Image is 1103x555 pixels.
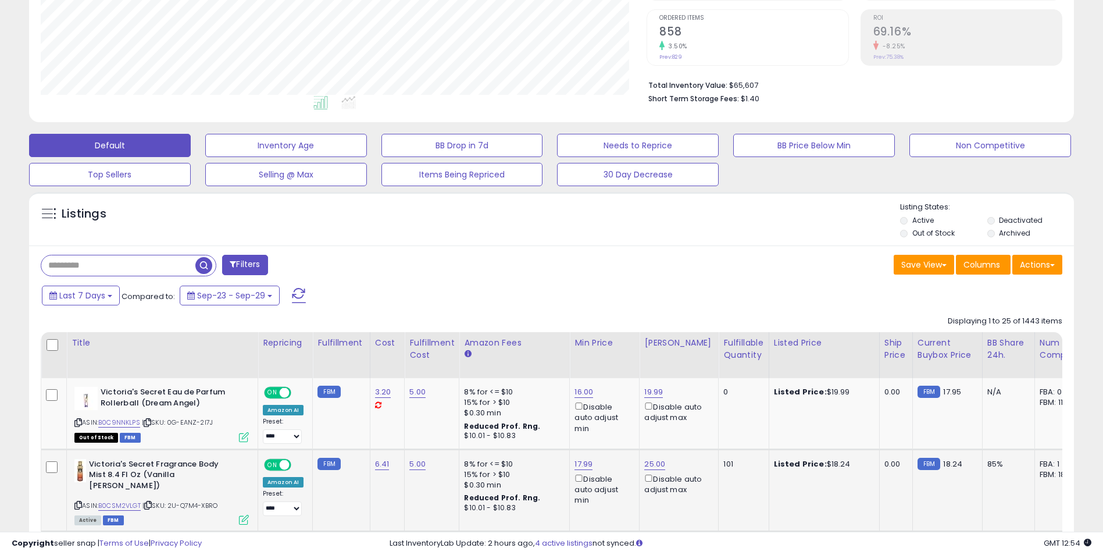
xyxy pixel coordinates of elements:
button: Needs to Reprice [557,134,719,157]
div: Fulfillable Quantity [723,337,763,361]
b: Short Term Storage Fees: [648,94,739,104]
a: 25.00 [644,458,665,470]
a: 6.41 [375,458,390,470]
label: Deactivated [999,215,1043,225]
button: Save View [894,255,954,275]
img: 21xbDOU20tL._SL40_.jpg [74,387,98,410]
button: Items Being Repriced [381,163,543,186]
button: BB Drop in 7d [381,134,543,157]
a: 3.20 [375,386,391,398]
b: Victoria's Secret Eau de Parfum Rollerball (Dream Angel) [101,387,242,411]
small: 3.50% [665,42,687,51]
button: Last 7 Days [42,286,120,305]
div: Current Buybox Price [918,337,977,361]
button: Sep-23 - Sep-29 [180,286,280,305]
div: 0 [723,387,759,397]
img: 31RbQf1wNAL._SL40_.jpg [74,459,86,482]
a: Terms of Use [99,538,149,549]
label: Active [912,215,934,225]
div: seller snap | | [12,538,202,549]
a: B0CSM2VLGT [98,501,141,511]
strong: Copyright [12,538,54,549]
div: N/A [987,387,1026,397]
b: Reduced Prof. Rng. [464,421,540,431]
div: Disable auto adjust max [644,472,709,495]
button: Inventory Age [205,134,367,157]
div: 8% for <= $10 [464,459,561,469]
div: 0.00 [884,387,904,397]
a: 16.00 [574,386,593,398]
small: FBM [918,458,940,470]
span: FBM [103,515,124,525]
small: FBM [918,386,940,398]
div: $19.99 [774,387,870,397]
a: 4 active listings [535,538,592,549]
div: Preset: [263,490,304,516]
small: FBM [317,386,340,398]
button: Filters [222,255,267,275]
span: $1.40 [741,93,759,104]
div: $10.01 - $10.83 [464,431,561,441]
div: Displaying 1 to 25 of 1443 items [948,316,1062,327]
div: 15% for > $10 [464,397,561,408]
div: FBM: 18 [1040,469,1078,480]
b: Victoria's Secret Fragrance Body Mist 8.4 Fl Oz (Vanilla [PERSON_NAME]) [89,459,230,494]
b: Total Inventory Value: [648,80,727,90]
div: 101 [723,459,759,469]
div: Listed Price [774,337,874,349]
li: $65,607 [648,77,1054,91]
span: Compared to: [122,291,175,302]
div: Disable auto adjust min [574,400,630,434]
div: Disable auto adjust min [574,472,630,506]
div: ASIN: [74,387,249,441]
div: Repricing [263,337,308,349]
span: ON [265,460,280,469]
span: All listings currently available for purchase on Amazon [74,515,101,525]
span: | SKU: 0G-EANZ-2I7J [142,418,213,427]
b: Reduced Prof. Rng. [464,493,540,503]
a: Privacy Policy [151,538,202,549]
div: FBM: 11 [1040,397,1078,408]
div: Cost [375,337,400,349]
button: Selling @ Max [205,163,367,186]
button: 30 Day Decrease [557,163,719,186]
span: Last 7 Days [59,290,105,301]
div: BB Share 24h. [987,337,1030,361]
small: FBM [317,458,340,470]
span: All listings that are currently out of stock and unavailable for purchase on Amazon [74,433,118,443]
div: $0.30 min [464,408,561,418]
div: Num of Comp. [1040,337,1082,361]
span: Ordered Items [659,15,848,22]
div: Amazon AI [263,405,304,415]
div: Ship Price [884,337,908,361]
small: Prev: 75.38% [873,54,904,61]
small: Prev: 829 [659,54,682,61]
span: 18.24 [943,458,962,469]
a: 17.99 [574,458,592,470]
div: $10.01 - $10.83 [464,503,561,513]
h2: 858 [659,25,848,41]
div: Last InventoryLab Update: 2 hours ago, not synced. [390,538,1091,549]
div: Fulfillment [317,337,365,349]
a: 5.00 [409,386,426,398]
a: 19.99 [644,386,663,398]
a: 5.00 [409,458,426,470]
span: OFF [290,388,308,398]
small: Amazon Fees. [464,349,471,360]
button: Non Competitive [909,134,1071,157]
span: ROI [873,15,1062,22]
div: FBA: 1 [1040,459,1078,469]
button: BB Price Below Min [733,134,895,157]
a: B0C9NNKLPS [98,418,140,428]
div: $18.24 [774,459,870,469]
div: Amazon Fees [464,337,565,349]
span: 17.95 [943,386,961,397]
div: FBA: 0 [1040,387,1078,397]
div: Preset: [263,418,304,444]
span: FBM [120,433,141,443]
div: 15% for > $10 [464,469,561,480]
div: Amazon AI [263,477,304,488]
div: 85% [987,459,1026,469]
button: Actions [1012,255,1062,275]
div: Fulfillment Cost [409,337,454,361]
